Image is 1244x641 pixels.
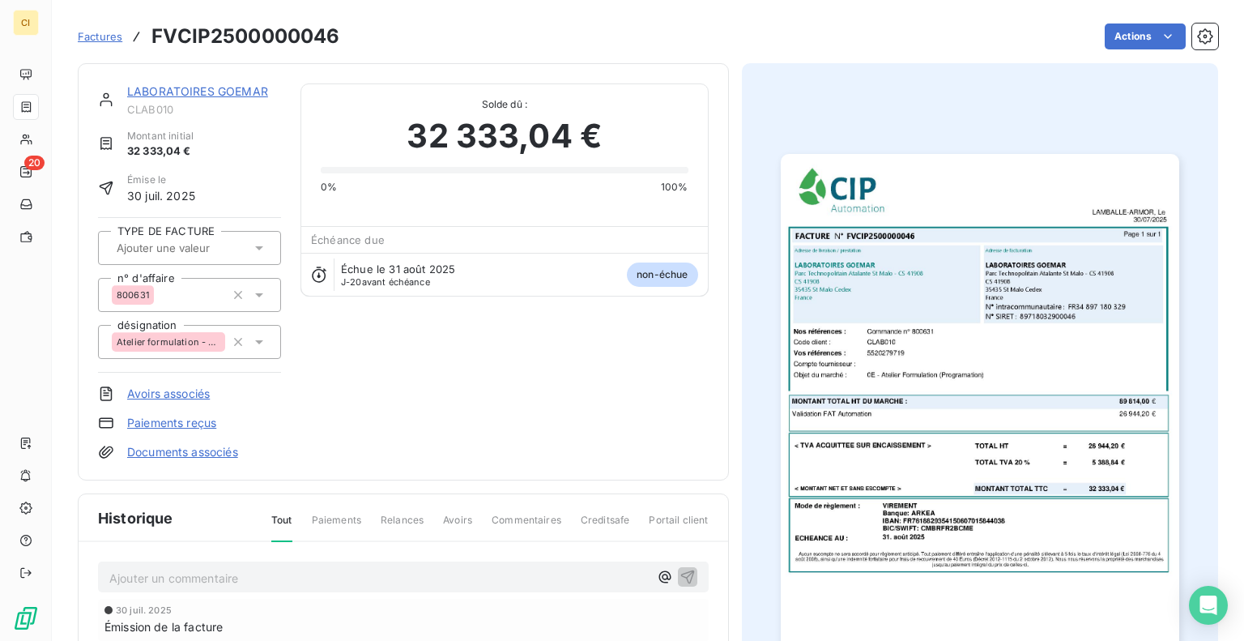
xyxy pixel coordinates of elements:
span: Échéance due [311,233,385,246]
span: 800631 [117,290,149,300]
span: 100% [661,180,688,194]
div: Open Intercom Messenger [1189,586,1228,625]
span: 0% [321,180,337,194]
span: Montant initial [127,129,194,143]
span: Avoirs [443,513,472,541]
span: non-échue [627,263,697,287]
span: 30 juil. 2025 [127,187,195,204]
span: Portail client [649,513,708,541]
span: Solde dû : [321,97,688,112]
span: 30 juil. 2025 [116,605,172,615]
span: CLAB010 [127,103,281,116]
a: LABORATOIRES GOEMAR [127,84,268,98]
div: CI [13,10,39,36]
img: Logo LeanPay [13,605,39,631]
span: 32 333,04 € [407,112,602,160]
span: Factures [78,30,122,43]
span: 32 333,04 € [127,143,194,160]
span: Échue le 31 août 2025 [341,263,455,276]
span: Creditsafe [581,513,630,541]
span: Commentaires [492,513,561,541]
span: Historique [98,507,173,529]
span: J-20 [341,276,362,288]
span: Atelier formulation - Process et tuyauterie [117,337,220,347]
span: Relances [381,513,424,541]
a: Avoirs associés [127,386,210,402]
span: avant échéance [341,277,430,287]
span: Paiements [312,513,361,541]
a: Paiements reçus [127,415,216,431]
a: 20 [13,159,38,185]
h3: FVCIP2500000046 [151,22,339,51]
span: Émission de la facture [104,618,223,635]
input: Ajouter une valeur [115,241,278,255]
a: Factures [78,28,122,45]
span: 20 [24,156,45,170]
button: Actions [1105,24,1186,49]
a: Documents associés [127,444,238,460]
span: Tout [271,513,292,542]
span: Émise le [127,173,195,187]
